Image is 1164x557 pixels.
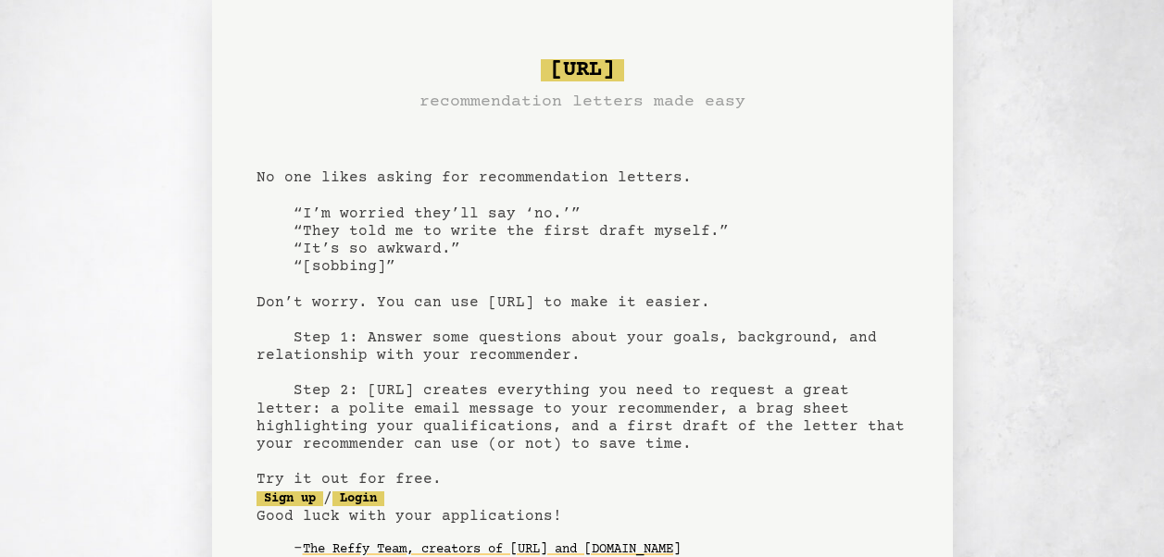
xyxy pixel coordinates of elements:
[541,59,624,81] span: [URL]
[332,491,384,506] a: Login
[257,491,323,506] a: Sign up
[419,89,745,115] h3: recommendation letters made easy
